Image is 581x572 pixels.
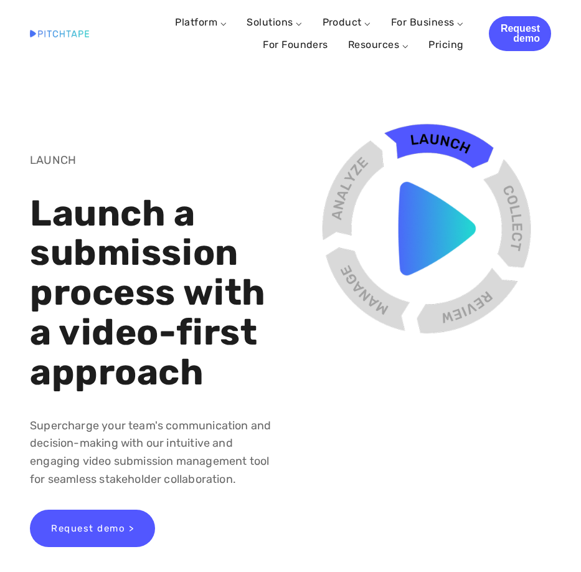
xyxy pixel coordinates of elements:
a: For Founders [263,34,328,56]
a: Solutions ⌵ [247,16,302,28]
p: Supercharge your team's communication and decision-making with our intuitive and engaging video s... [30,417,280,489]
a: Resources ⌵ [348,39,409,50]
strong: Launch a submission process with a video-first approach [30,192,274,394]
a: For Business ⌵ [391,16,464,28]
a: Request demo > [30,510,155,547]
p: LAUNCH [30,151,280,169]
a: Product ⌵ [323,16,371,28]
a: Pricing [428,34,463,56]
a: Request demo [489,16,551,51]
img: Pitchtape | Video Submission Management Software [30,30,89,37]
a: Platform ⌵ [175,16,227,28]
